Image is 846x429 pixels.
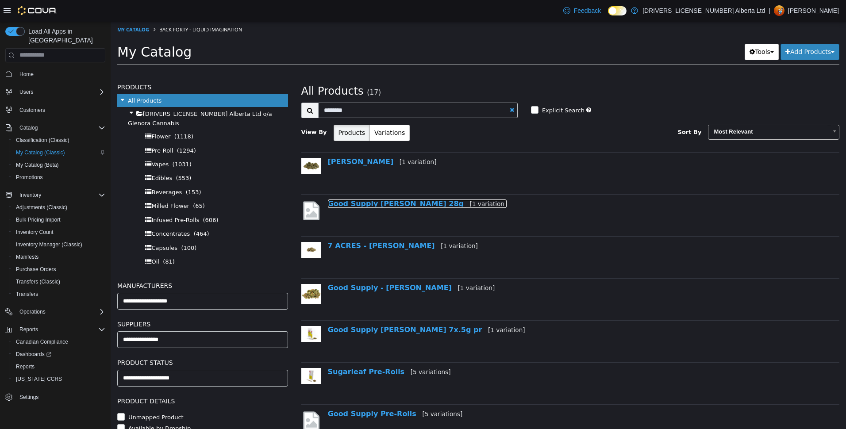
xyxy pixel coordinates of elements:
[12,160,105,170] span: My Catalog (Beta)
[16,149,65,156] span: My Catalog (Classic)
[9,288,109,300] button: Transfers
[347,263,385,270] small: [1 variation]
[16,87,105,97] span: Users
[41,223,67,230] span: Capsules
[16,338,68,345] span: Canadian Compliance
[12,227,105,237] span: Inventory Count
[41,209,79,215] span: Concentrates
[16,253,38,260] span: Manifests
[788,5,839,16] p: [PERSON_NAME]
[41,237,48,243] span: Oil
[12,276,105,287] span: Transfers (Classic)
[12,264,105,275] span: Purchase Orders
[12,264,60,275] a: Purchase Orders
[560,2,604,19] a: Feedback
[82,181,94,188] span: (65)
[598,103,717,117] span: Most Relevant
[9,336,109,348] button: Canadian Compliance
[16,104,105,115] span: Customers
[16,229,54,236] span: Inventory Count
[217,262,385,270] a: Good Supply - [PERSON_NAME][1 variation]
[7,374,177,385] h5: Product Details
[9,373,109,385] button: [US_STATE] CCRS
[16,123,105,133] span: Catalog
[12,172,46,183] a: Promotions
[289,137,326,144] small: [1 variation]
[16,278,60,285] span: Transfers (Classic)
[16,137,69,144] span: Classification (Classic)
[12,202,105,213] span: Adjustments (Classic)
[12,289,42,299] a: Transfers
[7,23,81,38] span: My Catalog
[2,306,109,318] button: Operations
[19,326,38,333] span: Reports
[259,103,299,119] button: Variations
[16,375,62,383] span: [US_STATE] CCRS
[12,214,64,225] a: Bulk Pricing Import
[16,241,82,248] span: Inventory Manager (Classic)
[16,216,61,223] span: Bulk Pricing Import
[191,136,211,152] img: 150
[16,69,37,80] a: Home
[217,304,415,312] a: Good Supply [PERSON_NAME] 7x.5g pr[1 variation]
[191,178,211,200] img: missing-image.png
[191,220,211,236] img: 150
[191,304,211,320] img: 150
[41,111,60,118] span: Flower
[9,263,109,276] button: Purchase Orders
[16,190,45,200] button: Inventory
[12,252,105,262] span: Manifests
[330,221,367,228] small: [1 variation]
[16,392,42,402] a: Settings
[41,167,71,174] span: Beverages
[83,209,99,215] span: (464)
[41,181,78,188] span: Milled Flower
[19,394,38,401] span: Settings
[92,195,108,202] span: (606)
[70,223,86,230] span: (100)
[41,126,62,132] span: Pre-Roll
[25,27,105,45] span: Load All Apps in [GEOGRAPHIC_DATA]
[12,374,65,384] a: [US_STATE] CCRS
[2,391,109,403] button: Settings
[16,174,43,181] span: Promotions
[16,87,37,97] button: Users
[12,337,105,347] span: Canadian Compliance
[2,86,109,98] button: Users
[12,374,105,384] span: Washington CCRS
[9,134,109,146] button: Classification (Classic)
[12,135,73,146] a: Classification (Classic)
[608,6,627,15] input: Dark Mode
[17,76,51,82] span: All Products
[12,361,38,372] a: Reports
[7,4,38,11] a: My Catalog
[2,189,109,201] button: Inventory
[16,204,67,211] span: Adjustments (Classic)
[19,71,34,78] span: Home
[567,107,591,114] span: Sort By
[49,4,131,11] span: Back Forty - Liquid Imagination
[774,5,784,16] div: Chris Zimmerman
[300,347,340,354] small: [5 variations]
[12,337,72,347] a: Canadian Compliance
[191,346,211,362] img: 150
[217,136,326,144] a: [PERSON_NAME][1 variation]
[19,192,41,199] span: Inventory
[256,67,270,75] small: (17)
[12,147,69,158] a: My Catalog (Classic)
[9,276,109,288] button: Transfers (Classic)
[2,68,109,80] button: Home
[16,306,49,317] button: Operations
[12,252,42,262] a: Manifests
[16,351,51,358] span: Dashboards
[16,291,38,298] span: Transfers
[769,5,770,16] p: |
[16,391,105,402] span: Settings
[9,348,109,360] a: Dashboards
[191,107,216,114] span: View By
[62,139,81,146] span: (1031)
[9,360,109,373] button: Reports
[7,60,177,71] h5: Products
[64,111,83,118] span: (1118)
[52,237,64,243] span: (81)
